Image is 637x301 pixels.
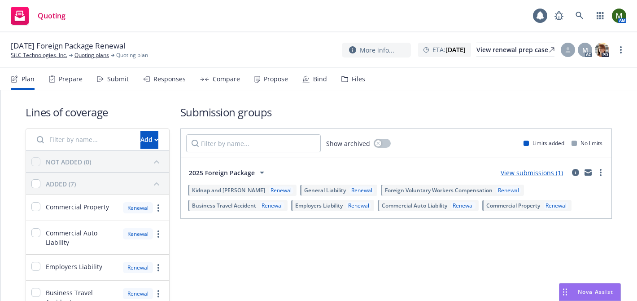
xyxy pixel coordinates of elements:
span: ETA : [432,45,466,54]
span: Commercial Property [46,202,109,212]
span: Employers Liability [46,262,102,271]
a: Report a Bug [550,7,568,25]
span: Business Travel Accident [192,202,256,209]
div: NOT ADDED (0) [46,157,91,167]
button: ADDED (7) [46,177,164,191]
span: 2025 Foreign Package [189,168,255,177]
div: Renewal [496,186,521,194]
div: Submit [107,75,129,83]
h1: Lines of coverage [26,105,170,120]
span: Show archived [326,139,370,148]
div: Renewal [346,202,371,209]
a: more [615,44,626,55]
button: Add [140,131,158,149]
span: M [582,45,588,55]
div: Renewal [260,202,284,209]
div: Limits added [524,139,564,147]
a: more [595,167,606,178]
div: Responses [153,75,186,83]
div: Renewal [349,186,374,194]
a: Search [571,7,589,25]
span: Quoting plan [116,51,148,59]
div: Renewal [123,262,153,273]
h1: Submission groups [180,105,612,120]
a: more [153,288,164,299]
input: Filter by name... [186,134,321,152]
div: Propose [264,75,288,83]
button: Nova Assist [559,283,621,301]
div: Files [352,75,365,83]
a: SiLC Technologies, Inc. [11,51,67,59]
div: Renewal [544,202,568,209]
a: Quoting [7,3,69,28]
div: Drag to move [559,283,571,301]
img: photo [595,43,609,57]
a: mail [583,167,593,178]
a: Quoting plans [74,51,109,59]
img: photo [612,9,626,23]
span: Kidnap and [PERSON_NAME] [192,186,265,194]
input: Filter by name... [31,131,135,149]
a: more [153,229,164,239]
span: Commercial Auto Liability [382,202,447,209]
span: [DATE] Foreign Package Renewal [11,40,125,51]
div: Bind [313,75,327,83]
a: View submissions (1) [501,168,563,177]
div: Renewal [123,202,153,213]
span: Commercial Property [486,202,540,209]
strong: [DATE] [445,45,466,54]
div: Renewal [451,202,476,209]
button: 2025 Foreign Package [186,164,270,181]
a: more [153,262,164,273]
a: circleInformation [570,167,581,178]
div: No limits [572,139,602,147]
div: Add [140,131,158,148]
button: More info... [342,43,411,58]
div: ADDED (7) [46,179,76,189]
div: Renewal [123,288,153,299]
div: Plan [22,75,35,83]
div: Prepare [59,75,83,83]
span: General Liability [304,186,346,194]
a: more [153,203,164,213]
span: Nova Assist [578,288,613,296]
span: More info... [360,45,394,55]
span: Employers Liability [295,202,343,209]
a: Switch app [591,7,609,25]
span: Quoting [38,12,65,19]
div: Renewal [123,228,153,239]
div: Renewal [269,186,293,194]
button: NOT ADDED (0) [46,155,164,169]
span: Commercial Auto Liability [46,228,118,247]
span: Foreign Voluntary Workers Compensation [385,186,493,194]
a: View renewal prep case [476,43,554,57]
div: Compare [213,75,240,83]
